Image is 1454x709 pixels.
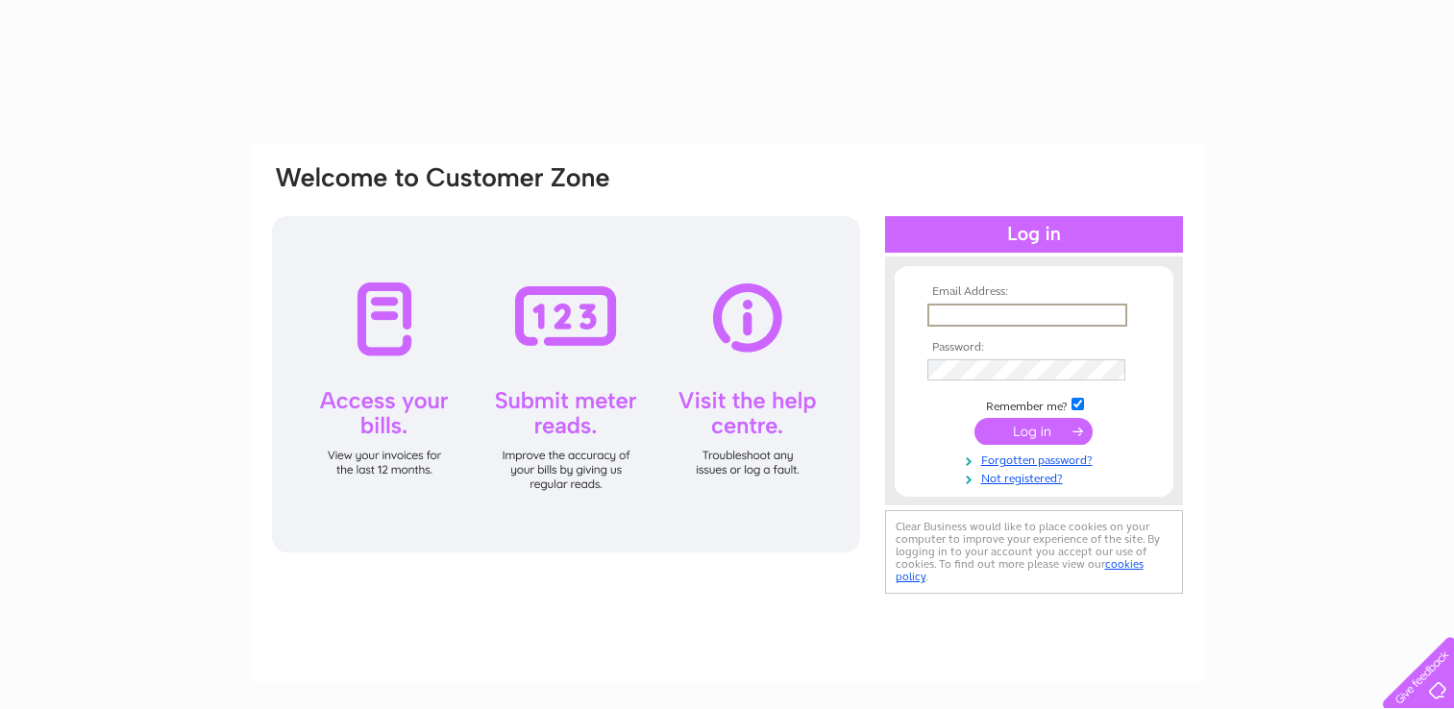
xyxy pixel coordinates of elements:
div: Clear Business would like to place cookies on your computer to improve your experience of the sit... [885,510,1183,594]
a: Not registered? [927,468,1146,486]
a: Forgotten password? [927,450,1146,468]
input: Submit [974,418,1093,445]
td: Remember me? [923,395,1146,414]
a: cookies policy [896,557,1144,583]
th: Email Address: [923,285,1146,299]
th: Password: [923,341,1146,354]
